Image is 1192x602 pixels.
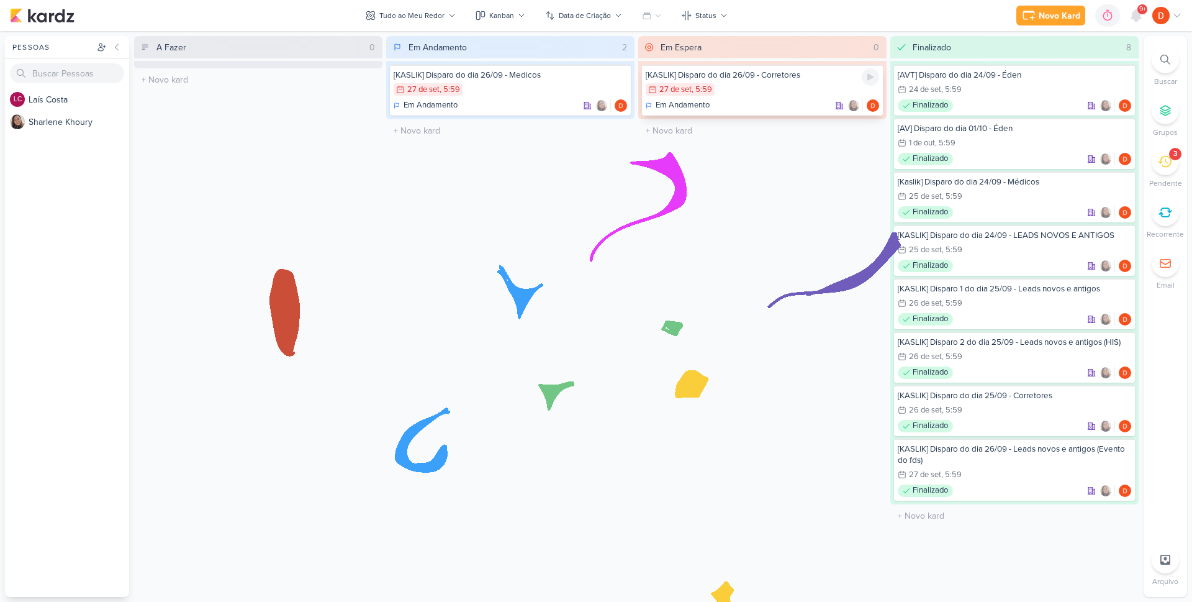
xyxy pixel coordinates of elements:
img: Diego Lima | TAGAWA [1119,153,1131,165]
div: 8 [1121,41,1136,54]
div: 25 de set [909,193,942,201]
img: Sharlene Khoury [1099,485,1112,497]
div: 3 [1173,149,1177,159]
div: Colaboradores: Sharlene Khoury [1099,206,1115,219]
span: 9+ [1139,4,1146,14]
img: Diego Lima | TAGAWA [1119,313,1131,326]
div: 25 de set [909,246,942,254]
div: Finalizado [898,420,953,432]
div: Responsável: Diego Lima | TAGAWA [1119,206,1131,219]
div: Colaboradores: Sharlene Khoury [1099,485,1115,497]
div: Colaboradores: Sharlene Khoury [1099,260,1115,272]
div: [KASLIK] Disparo do dia 26/09 - Medicos [394,70,627,81]
p: Finalizado [913,153,948,165]
div: , 5:59 [692,86,712,94]
img: Sharlene Khoury [1099,99,1112,112]
div: Responsável: Diego Lima | TAGAWA [1119,153,1131,165]
div: , 5:59 [942,193,962,201]
div: Pessoas [10,42,94,53]
div: Finalizado [898,99,953,112]
p: LC [14,96,22,103]
div: Colaboradores: Sharlene Khoury [1099,99,1115,112]
img: Sharlene Khoury [1099,260,1112,272]
img: Diego Lima | TAGAWA [1119,99,1131,112]
input: + Novo kard [389,122,632,140]
img: Diego Lima | TAGAWA [1119,367,1131,379]
img: Diego Lima | TAGAWA [1119,206,1131,219]
div: Responsável: Diego Lima | TAGAWA [1119,485,1131,497]
p: Pendente [1149,178,1182,189]
img: Diego Lima | TAGAWA [867,99,879,112]
div: 0 [364,41,380,54]
div: Finalizado [898,206,953,219]
div: 26 de set [909,406,942,414]
div: A Fazer [156,41,186,54]
div: Responsável: Diego Lima | TAGAWA [615,99,627,112]
p: Finalizado [913,260,948,272]
div: Responsável: Diego Lima | TAGAWA [867,99,879,112]
div: Em Andamento [409,41,467,54]
img: Sharlene Khoury [10,114,25,129]
p: Em Andamento [656,99,710,112]
p: Finalizado [913,420,948,432]
input: + Novo kard [893,507,1136,525]
div: [KASLIK] Disparo 2 do dia 25/09 - Leads novos e antigos (HIS) [898,337,1131,348]
div: [KASLIK] Disparo do dia 24/09 - LEADS NOVOS E ANTIGOS [898,230,1131,241]
p: Finalizado [913,313,948,326]
img: Sharlene Khoury [595,99,608,112]
div: Finalizado [898,153,953,165]
div: Finalizado [913,41,951,54]
div: , 5:59 [935,139,955,147]
input: + Novo kard [641,122,884,140]
img: Diego Lima | TAGAWA [615,99,627,112]
li: Ctrl + F [1144,46,1187,87]
div: 24 de set [909,86,941,94]
div: [AVT] Disparo do dia 24/09 - Éden [898,70,1131,81]
img: Sharlene Khoury [1099,153,1112,165]
div: Colaboradores: Sharlene Khoury [1099,153,1115,165]
div: [Kaslik] Disparo do dia 24/09 - Médicos [898,176,1131,188]
img: Sharlene Khoury [1099,313,1112,326]
p: Recorrente [1147,229,1184,240]
div: , 5:59 [942,353,962,361]
div: Colaboradores: Sharlene Khoury [847,99,863,112]
div: [KASLIK] Disparo do dia 25/09 - Corretores [898,390,1131,401]
div: 26 de set [909,353,942,361]
input: + Novo kard [137,71,380,89]
div: Colaboradores: Sharlene Khoury [595,99,611,112]
p: Finalizado [913,206,948,219]
img: Diego Lima | TAGAWA [1119,260,1131,272]
div: 2 [617,41,632,54]
div: Ligar relógio [862,68,879,86]
div: , 5:59 [942,246,962,254]
img: Sharlene Khoury [1099,420,1112,432]
div: 27 de set [909,471,941,479]
input: Buscar Pessoas [10,63,124,83]
div: , 5:59 [941,471,962,479]
div: [KASLIK] Disparo do dia 26/09 - Leads novos e antigos (Evento do fds) [898,444,1131,466]
div: Responsável: Diego Lima | TAGAWA [1119,99,1131,112]
div: [KASLIK] Disparo do dia 26/09 - Corretores [646,70,879,81]
p: Email [1157,280,1175,291]
img: Sharlene Khoury [1099,367,1112,379]
div: , 5:59 [941,86,962,94]
img: Diego Lima | TAGAWA [1152,7,1170,24]
div: 1 de out [909,139,935,147]
div: Colaboradores: Sharlene Khoury [1099,420,1115,432]
img: Sharlene Khoury [847,99,860,112]
div: Finalizado [898,485,953,497]
img: kardz.app [10,8,74,23]
div: Laís Costa [10,92,25,107]
div: 0 [869,41,884,54]
p: Buscar [1154,76,1177,87]
p: Finalizado [913,485,948,497]
div: 27 de set [659,86,692,94]
div: Finalizado [898,367,953,379]
p: Grupos [1153,127,1178,138]
div: [AV] Disparo do dia 01/10 - Éden [898,123,1131,134]
div: 26 de set [909,299,942,308]
img: Sharlene Khoury [1099,206,1112,219]
div: Responsável: Diego Lima | TAGAWA [1119,260,1131,272]
div: Responsável: Diego Lima | TAGAWA [1119,420,1131,432]
div: , 5:59 [440,86,460,94]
